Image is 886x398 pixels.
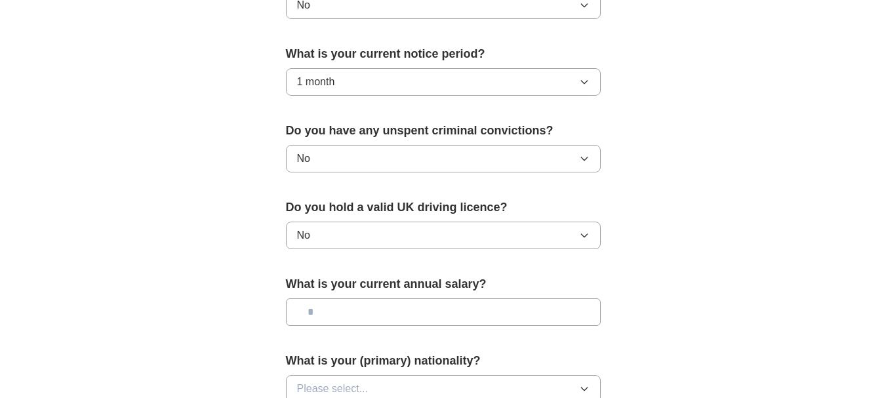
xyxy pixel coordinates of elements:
span: Please select... [297,381,369,397]
button: No [286,222,601,249]
span: No [297,228,310,243]
span: No [297,151,310,167]
label: Do you have any unspent criminal convictions? [286,122,601,140]
span: 1 month [297,74,335,90]
label: What is your (primary) nationality? [286,352,601,370]
button: No [286,145,601,172]
label: What is your current annual salary? [286,275,601,293]
button: 1 month [286,68,601,96]
label: What is your current notice period? [286,45,601,63]
label: Do you hold a valid UK driving licence? [286,199,601,216]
